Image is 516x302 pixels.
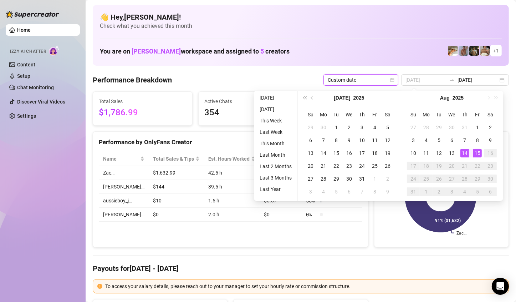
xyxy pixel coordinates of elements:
[330,121,343,134] td: 2025-07-01
[484,185,497,198] td: 2025-09-06
[422,149,430,157] div: 11
[458,134,471,147] td: 2025-08-07
[304,121,317,134] td: 2025-06-29
[449,77,455,83] span: to
[435,175,443,183] div: 26
[17,85,54,90] a: Chat Monitoring
[317,160,330,172] td: 2025-07-21
[433,134,445,147] td: 2025-08-05
[103,155,139,163] span: Name
[306,149,315,157] div: 13
[304,147,317,160] td: 2025-07-13
[356,172,368,185] td: 2025-07-31
[448,46,458,56] img: Zac
[356,121,368,134] td: 2025-07-03
[473,175,482,183] div: 29
[409,149,418,157] div: 10
[407,147,420,160] td: 2025-08-10
[368,172,381,185] td: 2025-08-01
[17,27,31,33] a: Home
[149,152,204,166] th: Total Sales & Tips
[484,121,497,134] td: 2025-08-02
[49,45,60,56] img: AI Chatter
[445,108,458,121] th: We
[353,91,364,105] button: Choose a year
[493,47,499,55] span: + 1
[435,162,443,170] div: 19
[381,172,394,185] td: 2025-08-02
[343,160,356,172] td: 2025-07-23
[332,187,341,196] div: 5
[371,123,379,132] div: 4
[371,136,379,145] div: 11
[422,162,430,170] div: 18
[368,121,381,134] td: 2025-07-04
[484,160,497,172] td: 2025-08-23
[371,149,379,157] div: 18
[460,175,469,183] div: 28
[132,47,181,55] span: [PERSON_NAME]
[204,208,260,222] td: 2.0 h
[99,97,187,105] span: Total Sales
[458,172,471,185] td: 2025-08-28
[97,284,102,289] span: exclamation-circle
[330,172,343,185] td: 2025-07-29
[420,160,433,172] td: 2025-08-18
[371,175,379,183] div: 1
[420,172,433,185] td: 2025-08-25
[480,46,490,56] img: Aussieboy_jfree
[306,136,315,145] div: 6
[319,162,328,170] div: 21
[383,187,392,196] div: 9
[486,123,495,132] div: 2
[486,136,495,145] div: 9
[343,147,356,160] td: 2025-07-16
[356,108,368,121] th: Th
[317,172,330,185] td: 2025-07-28
[319,149,328,157] div: 14
[330,185,343,198] td: 2025-08-05
[334,91,350,105] button: Choose a month
[471,185,484,198] td: 2025-09-05
[383,175,392,183] div: 2
[420,121,433,134] td: 2025-07-28
[332,162,341,170] div: 22
[306,187,315,196] div: 3
[390,78,394,82] span: calendar
[486,187,495,196] div: 6
[420,185,433,198] td: 2025-09-01
[407,121,420,134] td: 2025-07-27
[445,172,458,185] td: 2025-08-27
[407,172,420,185] td: 2025-08-24
[149,180,204,194] td: $144
[105,282,504,290] div: To access your salary details, please reach out to your manager to set your hourly rate or commis...
[304,172,317,185] td: 2025-07-27
[345,123,353,132] div: 2
[433,172,445,185] td: 2025-08-26
[458,108,471,121] th: Th
[332,123,341,132] div: 1
[435,123,443,132] div: 29
[445,160,458,172] td: 2025-08-20
[473,149,482,157] div: 15
[458,147,471,160] td: 2025-08-14
[356,185,368,198] td: 2025-08-07
[343,185,356,198] td: 2025-08-06
[257,185,295,193] li: Last Year
[484,172,497,185] td: 2025-08-30
[257,105,295,114] li: [DATE]
[407,185,420,198] td: 2025-08-31
[358,136,366,145] div: 10
[301,91,308,105] button: Last year (Control + left)
[319,136,328,145] div: 7
[407,160,420,172] td: 2025-08-17
[383,162,392,170] div: 26
[257,128,295,136] li: Last Week
[17,73,30,79] a: Setup
[473,136,482,145] div: 8
[409,162,418,170] div: 17
[381,108,394,121] th: Sa
[358,175,366,183] div: 31
[492,278,509,295] div: Open Intercom Messenger
[440,91,450,105] button: Choose a month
